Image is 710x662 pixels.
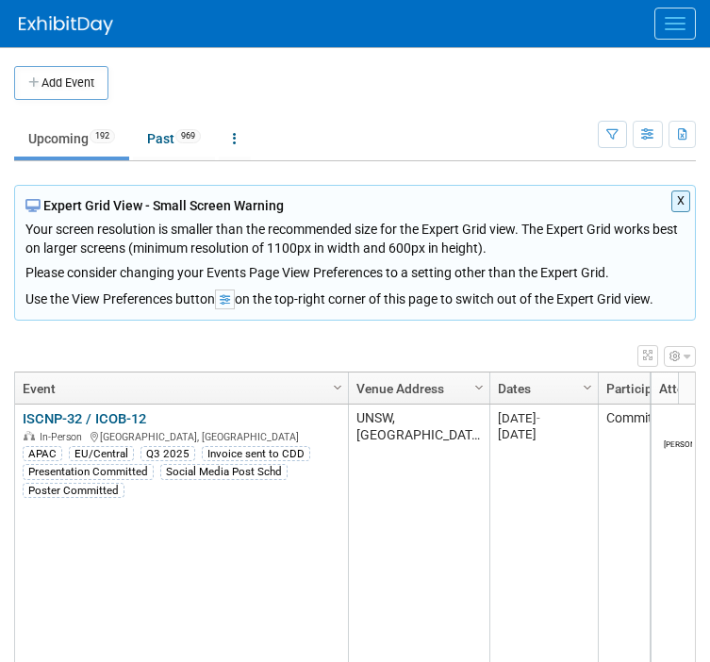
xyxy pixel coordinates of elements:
[664,437,697,449] div: Eric Gifford
[140,446,195,461] div: Q3 2025
[19,16,113,35] img: ExhibitDay
[24,431,35,440] img: In-Person Event
[498,410,589,426] div: [DATE]
[40,431,88,443] span: In-Person
[25,257,685,282] div: Please consider changing your Events Page View Preferences to a setting other than the Expert Grid.
[23,464,154,479] div: Presentation Committed
[23,410,146,427] a: ISCNP-32 / ICOB-12
[330,380,345,395] span: Column Settings
[498,372,586,405] a: Dates
[578,372,599,401] a: Column Settings
[23,372,336,405] a: Event
[14,66,108,100] button: Add Event
[23,446,62,461] div: APAC
[23,483,124,498] div: Poster Committed
[14,121,129,157] a: Upcoming192
[69,446,134,461] div: EU/Central
[669,414,691,437] img: Eric Gifford
[671,190,691,212] button: X
[25,196,685,215] div: Expert Grid View - Small Screen Warning
[356,372,477,405] a: Venue Address
[328,372,349,401] a: Column Settings
[23,428,339,444] div: [GEOGRAPHIC_DATA], [GEOGRAPHIC_DATA]
[470,372,490,401] a: Column Settings
[537,411,540,425] span: -
[202,446,310,461] div: Invoice sent to CDD
[25,215,685,282] div: Your screen resolution is smaller than the recommended size for the Expert Grid view. The Expert ...
[471,380,487,395] span: Column Settings
[498,426,589,442] div: [DATE]
[175,129,201,143] span: 969
[90,129,115,143] span: 192
[654,8,696,40] button: Menu
[580,380,595,395] span: Column Settings
[25,282,685,309] div: Use the View Preferences button on the top-right corner of this page to switch out of the Expert ...
[160,464,288,479] div: Social Media Post Schd
[133,121,215,157] a: Past969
